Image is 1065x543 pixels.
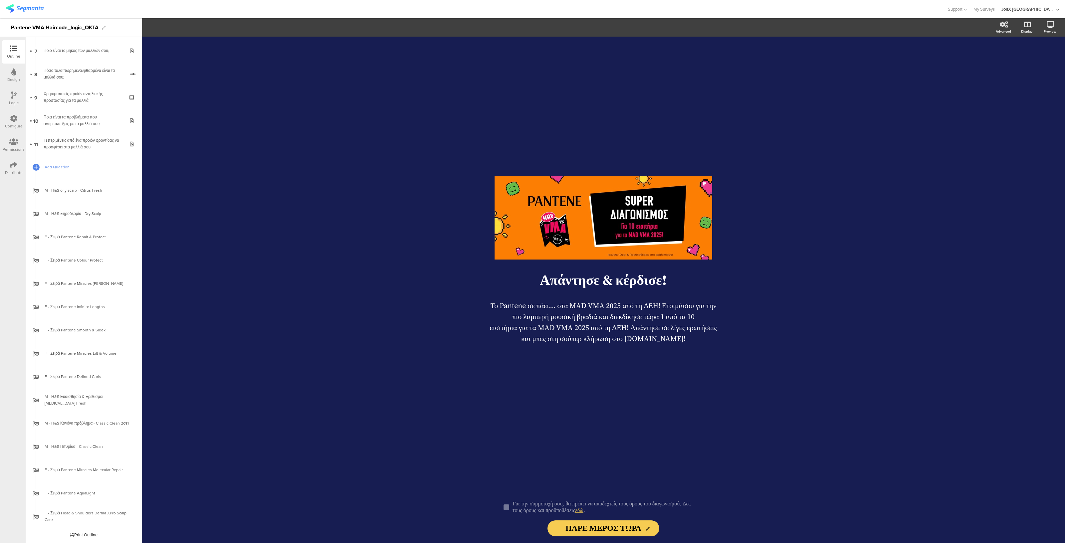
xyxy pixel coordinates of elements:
[1021,29,1032,34] div: Display
[44,67,125,81] div: Πόσο ταλαιπωρημένα/φθαρμένα είναι τα μαλλιά σου;
[44,137,123,150] div: Τι περιμένεις από ένα προϊόν φροντίδας να προσφέρει στα μαλλιά σου;
[1001,6,1055,12] div: JoltX [GEOGRAPHIC_DATA]
[27,365,140,388] a: F - Σειρά Pantene Defined Curls
[27,481,140,505] a: F - Σειρά Pantene AquaLight
[948,6,962,12] span: Support
[27,62,140,86] a: 8 Πόσο ταλαιπωρημένα/φθαρμένα είναι τα μαλλιά σου;
[27,458,140,481] a: F - Σειρά Pantene Miracles Molecular Repair
[45,393,130,407] span: M - H&S Ευαισθησία & Ερεθισμοι - [MEDICAL_DATA] Fresh
[27,225,140,249] a: F - Σειρά Pantene Repair & Protect
[11,22,99,33] div: Pantene VMA Haircode_logic_OKTA
[44,114,123,127] div: Ποια είναι τα προβλήματα που αντιμετωπίζεις με τα μαλλιά σου;
[1044,29,1056,34] div: Preview
[44,47,123,54] div: Ποιο είναι το μήκος των μαλλιών σου;
[27,295,140,318] a: F - Σειρά Pantene Infinite Lengths
[27,39,140,62] a: 7 Ποιο είναι το μήκος των μαλλιών σου;
[45,373,130,380] span: F - Σειρά Pantene Defined Curls
[45,164,130,170] span: Add Question
[45,257,130,264] span: F - Σειρά Pantene Colour Protect
[27,202,140,225] a: M - H&S Ξηροδερμία - Dry Scalp
[27,435,140,458] a: M - H&S Πιτυρίδα - Classic Clean
[70,532,98,538] div: Print Outline
[45,443,130,450] span: M - H&S Πιτυρίδα - Classic Clean
[487,322,720,344] p: εισιτήρια για τα MAD VMA 2025 από τη ΔΕΗ! Απάντησε σε λίγες ερωτήσεις και μπες στη σούπερ κλήρωση...
[5,170,23,176] div: Distribute
[27,505,140,528] a: F - Σειρά Head & Shoulders Derma XPro Scalp Care
[45,350,130,357] span: F - Σειρά Pantene Miracles Lift & Volume
[45,420,130,427] span: M - H&S Κανένα πρόβλημα - Classic Clean 2σε1
[45,490,130,496] span: F - Σειρά Pantene AquaLight
[575,507,583,514] a: εδώ
[27,132,140,155] a: 11 Τι περιμένεις από ένα προϊόν φροντίδας να προσφέρει στα μαλλιά σου;
[45,234,130,240] span: F - Σειρά Pantene Repair & Protect
[34,140,38,147] span: 11
[34,93,37,101] span: 9
[34,70,37,78] span: 8
[513,500,700,514] p: Για την συμμετοχή σου, θα πρέπει να αποδεχτείς τους όρους του διαγωνισμού. Δες τους όρους και προ...
[7,53,20,59] div: Outline
[45,466,130,473] span: F - Σειρά Pantene Miracles Molecular Repair
[27,272,140,295] a: F - Σειρά Pantene Miracles [PERSON_NAME]
[27,179,140,202] a: M - H&S oily scalp - Citrus Fresh
[480,272,727,289] p: Απάντησε & κέρδισε!
[996,29,1011,34] div: Advanced
[45,303,130,310] span: F - Σειρά Pantene Infinite Lengths
[3,146,25,152] div: Permissions
[33,117,38,124] span: 10
[27,412,140,435] a: M - H&S Κανένα πρόβλημα - Classic Clean 2σε1
[547,520,659,536] input: Start
[45,510,130,523] span: F - Σειρά Head & Shoulders Derma XPro Scalp Care
[27,318,140,342] a: F - Σειρά Pantene Smooth & Sleek
[6,4,44,13] img: segmanta logo
[5,123,23,129] div: Configure
[487,300,720,322] p: Το Pantene σε πάει… στα MAD VMA 2025 από τη ΔΕΗ! Ετοιμάσου για την πιο λαμπερή μουσική βραδιά και...
[45,327,130,333] span: F - Σειρά Pantene Smooth & Sleek
[45,187,130,194] span: M - H&S oily scalp - Citrus Fresh
[9,100,19,106] div: Logic
[35,47,37,54] span: 7
[44,90,123,104] div: Χρησιμοποιείς προϊόν αντηλιακής προστασίας για τα μαλλιά;
[7,77,20,83] div: Design
[27,249,140,272] a: F - Σειρά Pantene Colour Protect
[27,388,140,412] a: M - H&S Ευαισθησία & Ερεθισμοι - [MEDICAL_DATA] Fresh
[45,210,130,217] span: M - H&S Ξηροδερμία - Dry Scalp
[27,109,140,132] a: 10 Ποια είναι τα προβλήματα που αντιμετωπίζεις με τα μαλλιά σου;
[27,342,140,365] a: F - Σειρά Pantene Miracles Lift & Volume
[27,86,140,109] a: 9 Χρησιμοποιείς προϊόν αντηλιακής προστασίας για τα μαλλιά;
[45,280,130,287] span: F - Σειρά Pantene Miracles [PERSON_NAME]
